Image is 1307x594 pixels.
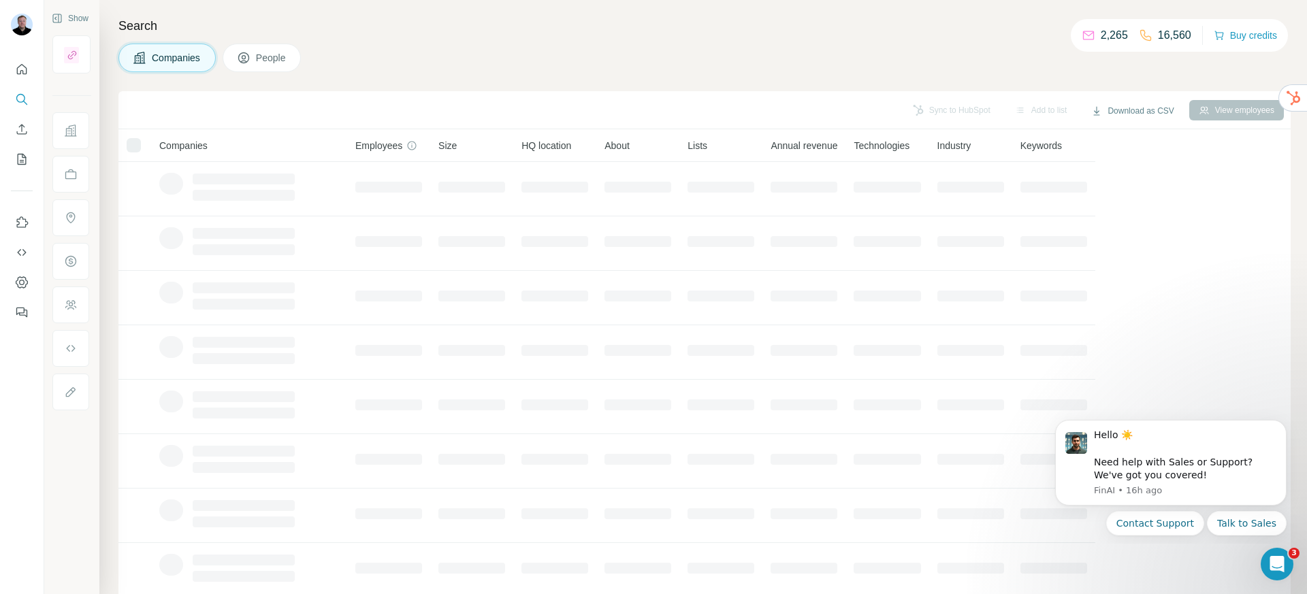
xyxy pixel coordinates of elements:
[438,139,457,152] span: Size
[11,270,33,295] button: Dashboard
[11,57,33,82] button: Quick start
[1035,408,1307,544] iframe: Intercom notifications message
[11,210,33,235] button: Use Surfe on LinkedIn
[1082,101,1183,121] button: Download as CSV
[11,147,33,171] button: My lists
[11,87,33,112] button: Search
[152,51,201,65] span: Companies
[854,139,909,152] span: Technologies
[937,139,971,152] span: Industry
[604,139,630,152] span: About
[118,16,1291,35] h4: Search
[1261,548,1293,580] iframe: Intercom live chat
[11,300,33,325] button: Feedback
[1214,26,1277,45] button: Buy credits
[1158,27,1191,44] p: 16,560
[1289,548,1300,559] span: 3
[1101,27,1128,44] p: 2,265
[159,139,208,152] span: Companies
[688,139,707,152] span: Lists
[42,8,98,29] button: Show
[11,14,33,35] img: Avatar
[355,139,402,152] span: Employees
[11,117,33,142] button: Enrich CSV
[256,51,287,65] span: People
[1020,139,1062,152] span: Keywords
[521,139,571,152] span: HQ location
[11,240,33,265] button: Use Surfe API
[771,139,837,152] span: Annual revenue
